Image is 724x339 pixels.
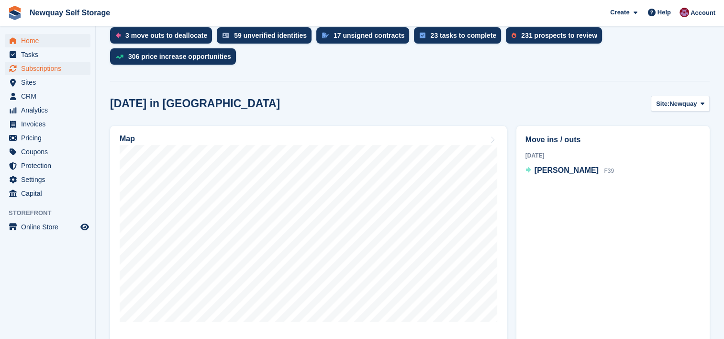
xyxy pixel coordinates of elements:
a: menu [5,187,90,200]
a: menu [5,131,90,145]
a: 59 unverified identities [217,27,316,48]
span: Protection [21,159,78,172]
h2: Move ins / outs [525,134,701,146]
span: Analytics [21,103,78,117]
a: 3 move outs to deallocate [110,27,217,48]
span: Create [610,8,629,17]
div: 59 unverified identities [234,32,307,39]
a: 231 prospects to review [506,27,607,48]
img: contract_signature_icon-13c848040528278c33f63329250d36e43548de30e8caae1d1a13099fd9432cc5.svg [322,33,329,38]
span: Site: [656,99,669,109]
a: Newquay Self Storage [26,5,114,21]
span: [PERSON_NAME] [535,166,599,174]
span: Online Store [21,220,78,234]
span: Help [657,8,671,17]
a: [PERSON_NAME] F39 [525,165,614,177]
div: 17 unsigned contracts [334,32,405,39]
a: 306 price increase opportunities [110,48,241,69]
a: menu [5,76,90,89]
span: F39 [604,168,614,174]
img: move_outs_to_deallocate_icon-f764333ba52eb49d3ac5e1228854f67142a1ed5810a6f6cc68b1a99e826820c5.svg [116,33,121,38]
h2: [DATE] in [GEOGRAPHIC_DATA] [110,97,280,110]
span: Account [691,8,715,18]
span: Tasks [21,48,78,61]
span: CRM [21,90,78,103]
div: 3 move outs to deallocate [125,32,207,39]
a: Preview store [79,221,90,233]
img: prospect-51fa495bee0391a8d652442698ab0144808aea92771e9ea1ae160a38d050c398.svg [512,33,516,38]
span: Invoices [21,117,78,131]
span: Home [21,34,78,47]
a: menu [5,173,90,186]
span: Coupons [21,145,78,158]
span: Settings [21,173,78,186]
span: Storefront [9,208,95,218]
a: menu [5,34,90,47]
span: Capital [21,187,78,200]
a: menu [5,220,90,234]
a: 17 unsigned contracts [316,27,414,48]
div: 231 prospects to review [521,32,597,39]
div: 306 price increase opportunities [128,53,231,60]
span: Sites [21,76,78,89]
a: menu [5,159,90,172]
img: stora-icon-8386f47178a22dfd0bd8f6a31ec36ba5ce8667c1dd55bd0f319d3a0aa187defe.svg [8,6,22,20]
a: menu [5,103,90,117]
span: Newquay [669,99,697,109]
a: menu [5,145,90,158]
button: Site: Newquay [651,96,710,112]
span: Pricing [21,131,78,145]
div: [DATE] [525,151,701,160]
a: menu [5,117,90,131]
img: Paul Upson [679,8,689,17]
div: 23 tasks to complete [430,32,496,39]
img: verify_identity-adf6edd0f0f0b5bbfe63781bf79b02c33cf7c696d77639b501bdc392416b5a36.svg [223,33,229,38]
img: task-75834270c22a3079a89374b754ae025e5fb1db73e45f91037f5363f120a921f8.svg [420,33,425,38]
img: price_increase_opportunities-93ffe204e8149a01c8c9dc8f82e8f89637d9d84a8eef4429ea346261dce0b2c0.svg [116,55,123,59]
a: menu [5,48,90,61]
a: menu [5,90,90,103]
a: menu [5,62,90,75]
h2: Map [120,135,135,143]
span: Subscriptions [21,62,78,75]
a: 23 tasks to complete [414,27,506,48]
